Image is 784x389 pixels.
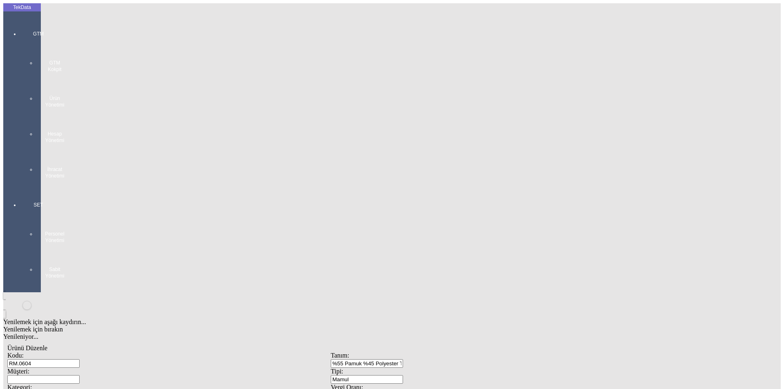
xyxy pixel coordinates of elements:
[26,202,51,208] span: SET
[3,333,658,340] div: Yenileniyor...
[42,266,67,279] span: Sabit Yönetimi
[26,31,51,37] span: GTM
[3,318,658,326] div: Yenilemek için aşağı kaydırın...
[7,352,24,359] span: Kodu:
[7,345,47,351] span: Ürünü Düzenle
[331,368,343,375] span: Tipi:
[42,60,67,73] span: GTM Kokpit
[7,368,29,375] span: Müşteri:
[331,352,349,359] span: Tanım:
[42,131,67,144] span: Hesap Yönetimi
[42,95,67,108] span: Ürün Yönetimi
[42,166,67,179] span: İhracat Yönetimi
[42,231,67,244] span: Personel Yönetimi
[3,326,658,333] div: Yenilemek için bırakın
[3,4,41,11] div: TekData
